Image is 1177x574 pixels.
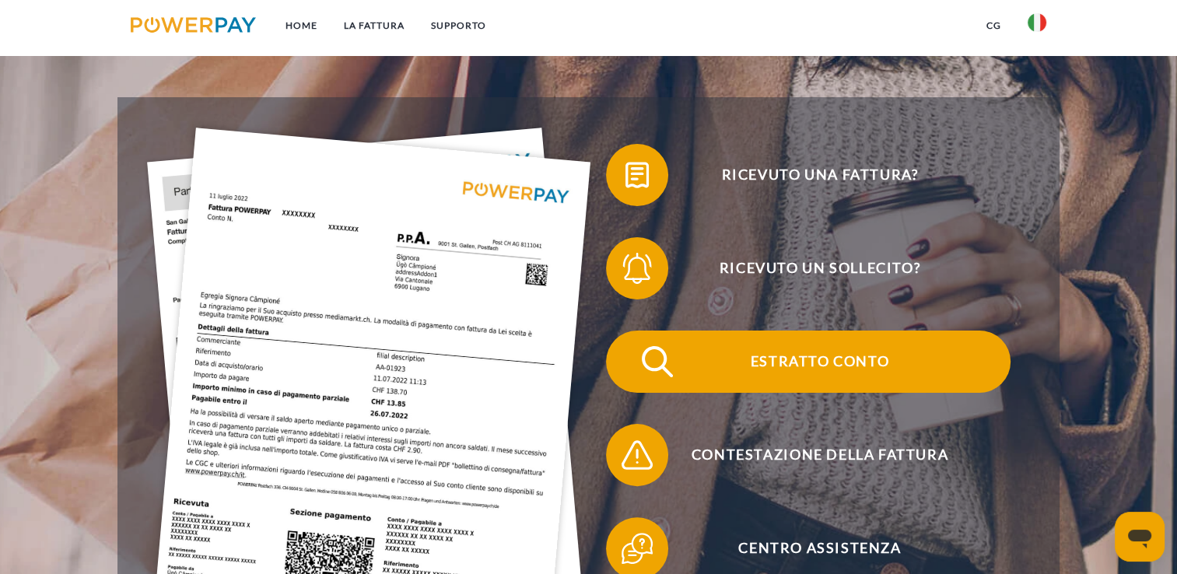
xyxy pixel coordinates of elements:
a: Supporto [418,12,499,40]
img: qb_help.svg [618,529,657,568]
button: Ricevuto un sollecito? [606,237,1011,299]
button: Estratto conto [606,331,1011,393]
span: Ricevuto un sollecito? [629,237,1011,299]
img: qb_warning.svg [618,436,657,474]
a: LA FATTURA [331,12,418,40]
span: Ricevuto una fattura? [629,144,1011,206]
span: Estratto conto [629,331,1011,393]
img: logo-powerpay.svg [131,17,256,33]
a: Home [272,12,331,40]
a: CG [973,12,1014,40]
span: Contestazione della fattura [629,424,1011,486]
img: qb_bill.svg [618,156,657,194]
button: Ricevuto una fattura? [606,144,1011,206]
img: qb_bell.svg [618,249,657,288]
img: it [1028,13,1046,32]
img: qb_search.svg [638,342,677,381]
iframe: Pulsante per aprire la finestra di messaggistica [1115,512,1165,562]
button: Contestazione della fattura [606,424,1011,486]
